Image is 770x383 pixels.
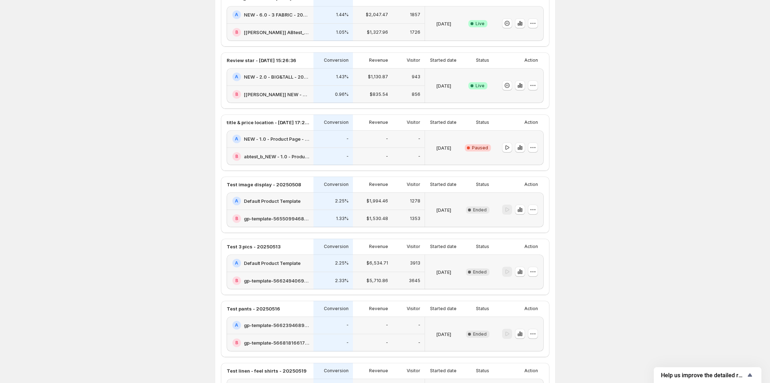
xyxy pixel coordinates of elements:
p: [DATE] [436,82,451,89]
p: Status [476,120,489,125]
p: - [346,136,349,142]
p: - [418,154,420,159]
p: Visitor [407,306,420,312]
p: - [346,340,349,346]
p: 1278 [410,198,420,204]
p: 1.44% [336,12,349,18]
p: Revenue [369,244,388,249]
p: Status [476,368,489,374]
p: Revenue [369,57,388,63]
p: - [386,322,388,328]
p: Revenue [369,306,388,312]
p: Action [524,306,538,312]
p: Conversion [324,244,349,249]
p: $1,530.48 [367,216,388,221]
p: Revenue [369,368,388,374]
p: [DATE] [436,20,451,27]
h2: NEW - 1.0 - Product Page - 20250701 [244,135,309,143]
p: Test 3 pics - 20250513 [227,243,280,250]
h2: A [235,136,238,142]
p: 856 [412,92,420,97]
p: [DATE] [436,144,451,151]
h2: A [235,74,238,80]
p: [DATE] [436,268,451,276]
p: Status [476,306,489,312]
h2: A [235,322,238,328]
h2: A [235,12,238,18]
p: [DATE] [436,206,451,214]
p: $1,130.87 [368,74,388,80]
p: - [346,154,349,159]
p: Test pants - 20250516 [227,305,280,312]
p: $5,710.86 [367,278,388,284]
h2: B [235,92,238,97]
p: Visitor [407,182,420,187]
p: Visitor [407,368,420,374]
p: Started date [430,306,457,312]
p: Started date [430,120,457,125]
p: - [418,136,420,142]
p: Conversion [324,306,349,312]
p: Action [524,244,538,249]
p: 1.33% [336,216,349,221]
h2: B [235,154,238,159]
p: $6,534.71 [367,260,388,266]
span: Ended [473,331,487,337]
h2: NEW - 2.0 - BIG&TALL - 20250709 [244,73,309,80]
h2: gp-template-566818166173336513 [244,339,309,346]
h2: A [235,198,238,204]
p: 1726 [410,29,420,35]
p: 3645 [409,278,420,284]
p: 1.05% [336,29,349,35]
p: - [418,340,420,346]
h2: Default Product Template [244,197,301,205]
p: Action [524,57,538,63]
h2: B [235,29,238,35]
p: - [346,322,349,328]
p: $1,994.46 [367,198,388,204]
h2: Default Product Template [244,260,301,267]
p: Visitor [407,57,420,63]
h2: gp-template-566239468957205355 [244,322,309,329]
p: 1353 [410,216,420,221]
p: Status [476,244,489,249]
span: Ended [473,269,487,275]
h2: B [235,216,238,221]
span: Help us improve the detailed report for A/B campaigns [661,372,746,379]
h2: B [235,278,238,284]
p: 2.25% [335,198,349,204]
p: - [418,322,420,328]
h2: NEW - 6.0 - 3 FABRIC - 20250722 [244,11,309,18]
h2: [[PERSON_NAME]] NEW - 2.0 - BIG&amp;TALL - 20250912 [244,91,309,98]
p: $2,047.47 [366,12,388,18]
p: 2.33% [335,278,349,284]
span: Paused [472,145,488,151]
p: [DATE] [436,331,451,338]
p: Action [524,368,538,374]
h2: gp-template-565509946817381267 [244,215,309,222]
p: $1,327.96 [367,29,388,35]
p: Test image display - 20250508 [227,181,301,188]
p: Status [476,57,489,63]
span: Live [476,83,485,89]
p: Started date [430,182,457,187]
p: Started date [430,244,457,249]
p: Status [476,182,489,187]
p: Conversion [324,120,349,125]
p: Test linen - feel shirts - 20250519 [227,367,307,374]
span: Live [476,21,485,27]
p: Visitor [407,244,420,249]
p: 2.25% [335,260,349,266]
p: Visitor [407,120,420,125]
h2: A [235,260,238,266]
span: Ended [473,207,487,213]
p: Action [524,120,538,125]
p: 3913 [410,260,420,266]
p: - [386,154,388,159]
p: title & price location - [DATE] 17:26:44 [227,119,309,126]
button: Show survey - Help us improve the detailed report for A/B campaigns [661,371,754,379]
p: 0.96% [335,92,349,97]
p: Started date [430,368,457,374]
p: Conversion [324,57,349,63]
p: Conversion [324,182,349,187]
